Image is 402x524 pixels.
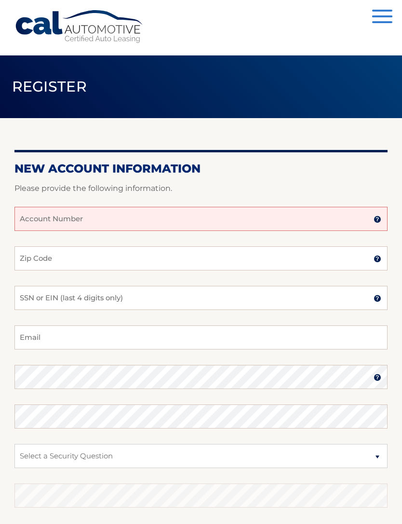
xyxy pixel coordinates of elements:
[12,78,87,95] span: Register
[14,207,388,231] input: Account Number
[372,10,392,26] button: Menu
[14,161,388,176] h2: New Account Information
[374,255,381,263] img: tooltip.svg
[374,215,381,223] img: tooltip.svg
[14,182,388,195] p: Please provide the following information.
[14,246,388,270] input: Zip Code
[374,374,381,381] img: tooltip.svg
[14,325,388,349] input: Email
[14,286,388,310] input: SSN or EIN (last 4 digits only)
[14,10,145,44] a: Cal Automotive
[374,295,381,302] img: tooltip.svg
